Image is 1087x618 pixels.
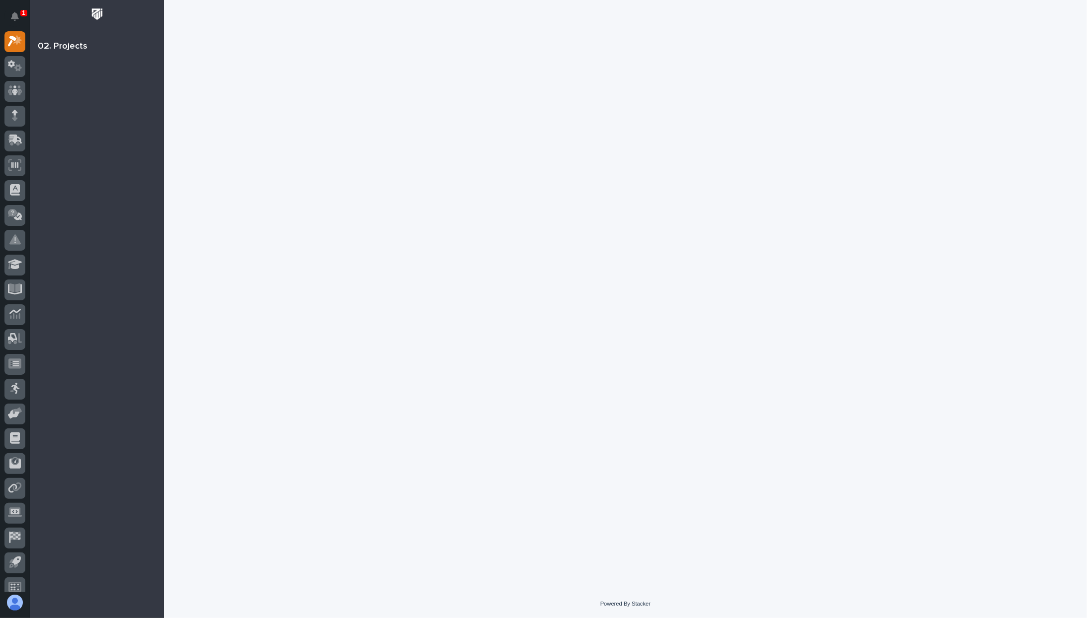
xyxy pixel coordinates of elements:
button: Notifications [4,6,25,27]
div: Notifications1 [12,12,25,28]
button: users-avatar [4,592,25,613]
a: Powered By Stacker [600,601,651,607]
img: Workspace Logo [88,5,106,23]
div: 02. Projects [38,41,87,52]
p: 1 [22,9,25,16]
